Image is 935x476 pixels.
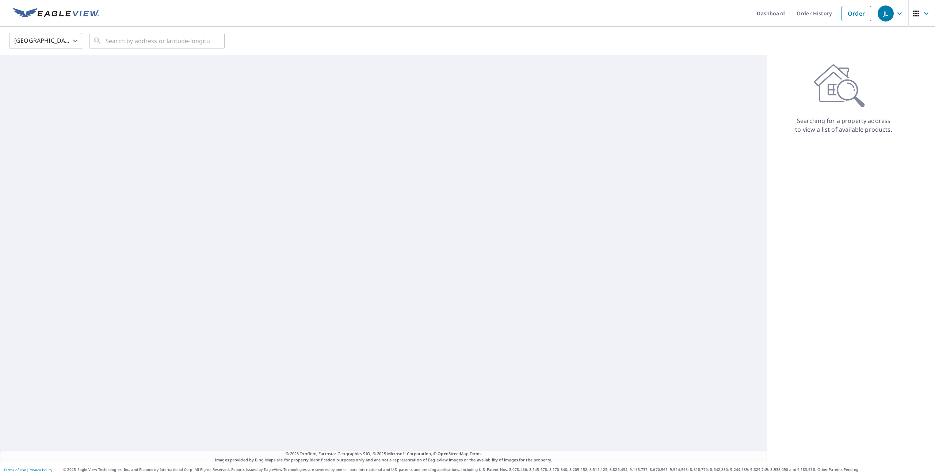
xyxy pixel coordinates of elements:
[286,451,482,457] span: © 2025 TomTom, Earthstar Geographics SIO, © 2025 Microsoft Corporation, ©
[106,31,210,51] input: Search by address or latitude-longitude
[13,8,99,19] img: EV Logo
[795,116,893,134] p: Searching for a property address to view a list of available products.
[9,31,82,51] div: [GEOGRAPHIC_DATA]
[470,451,482,456] a: Terms
[28,467,52,472] a: Privacy Policy
[4,467,26,472] a: Terms of Use
[4,468,52,472] p: |
[841,6,871,21] a: Order
[878,5,894,22] div: JL
[63,467,931,472] p: © 2025 Eagle View Technologies, Inc. and Pictometry International Corp. All Rights Reserved. Repo...
[438,451,468,456] a: OpenStreetMap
